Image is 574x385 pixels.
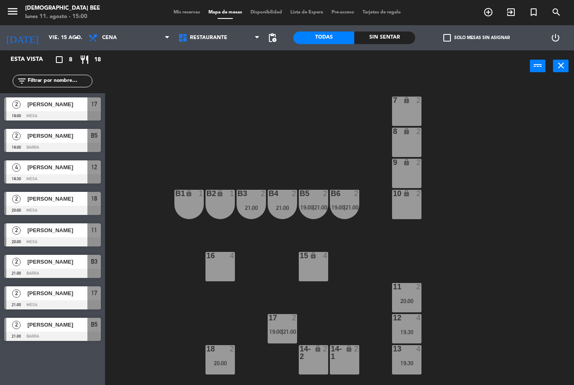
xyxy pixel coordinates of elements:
[206,252,207,259] div: 16
[12,289,21,298] span: 2
[286,10,327,15] span: Lista de Espera
[416,190,421,197] div: 2
[345,345,353,352] i: lock
[323,252,328,259] div: 4
[17,76,27,86] i: filter_list
[185,190,192,197] i: lock
[27,131,87,140] span: [PERSON_NAME]
[345,204,358,211] span: 21:00
[54,55,64,65] i: crop_square
[27,194,87,203] span: [PERSON_NAME]
[556,60,566,71] i: close
[27,257,87,266] span: [PERSON_NAME]
[261,190,266,197] div: 2
[72,33,82,43] i: arrow_drop_down
[416,283,421,291] div: 2
[403,97,410,104] i: lock
[12,163,21,172] span: 4
[27,76,92,86] input: Filtrar por nombre...
[216,190,224,197] i: lock
[175,190,176,197] div: B1
[169,10,204,15] span: Mis reservas
[314,345,321,352] i: lock
[300,204,313,211] span: 19:00
[545,5,568,19] span: BUSCAR
[550,33,561,43] i: power_settings_new
[205,360,235,366] div: 20:00
[12,321,21,329] span: 2
[27,163,87,172] span: [PERSON_NAME]
[27,289,87,298] span: [PERSON_NAME]
[27,320,87,329] span: [PERSON_NAME]
[530,60,545,72] button: power_input
[282,328,283,335] span: |
[416,345,421,353] div: 4
[483,7,493,17] i: add_circle_outline
[313,204,314,211] span: |
[27,100,87,109] span: [PERSON_NAME]
[533,60,543,71] i: power_input
[506,7,516,17] i: exit_to_app
[237,205,266,211] div: 21:00
[344,204,345,211] span: |
[94,55,101,65] span: 18
[443,34,510,42] label: Solo mesas sin asignar
[267,33,277,43] span: pending_actions
[416,159,421,166] div: 2
[529,7,539,17] i: turned_in_not
[268,205,297,211] div: 21:00
[416,97,421,104] div: 2
[230,190,235,197] div: 1
[4,55,61,65] div: Esta vista
[314,204,327,211] span: 21:00
[91,288,97,298] span: 17
[69,55,72,65] span: 8
[443,34,451,42] span: check_box_outline_blank
[91,194,97,204] span: 18
[25,13,100,21] div: lunes 11. agosto - 15:00
[199,190,204,197] div: 1
[323,345,328,353] div: 2
[12,226,21,235] span: 2
[500,5,522,19] span: WALK IN
[230,252,235,259] div: 4
[27,226,87,235] span: [PERSON_NAME]
[12,100,21,109] span: 2
[327,10,358,15] span: Pre-acceso
[293,31,354,44] div: Todas
[477,5,500,19] span: RESERVAR MESA
[332,204,345,211] span: 19:00
[91,225,97,235] span: 11
[12,258,21,266] span: 2
[91,131,97,141] span: B5
[310,252,317,259] i: lock
[190,35,227,41] span: Restaurante
[12,195,21,203] span: 2
[392,360,421,366] div: 19:30
[354,190,359,197] div: 2
[392,298,421,304] div: 20:00
[91,99,97,109] span: 17
[206,190,207,197] div: B2
[292,190,297,197] div: 2
[354,31,415,44] div: Sin sentar
[416,314,421,322] div: 4
[102,35,117,41] span: Cena
[354,345,359,353] div: 2
[25,4,100,13] div: [DEMOGRAPHIC_DATA] Bee
[91,162,97,172] span: 12
[403,159,410,166] i: lock
[292,314,297,322] div: 2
